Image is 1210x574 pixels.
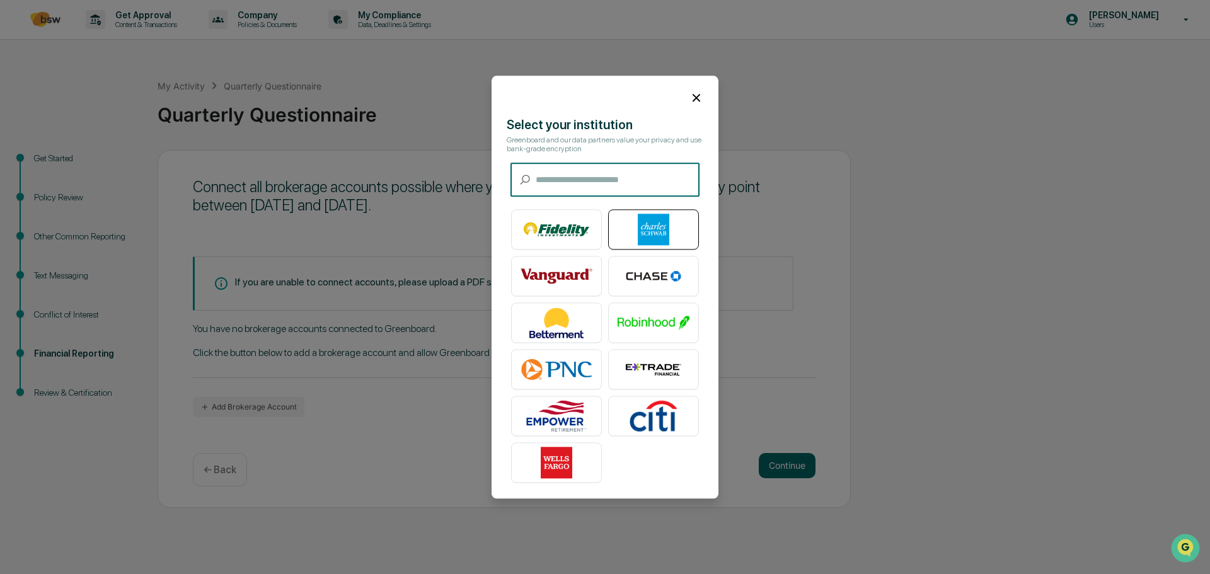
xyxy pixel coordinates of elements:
a: 🗄️Attestations [86,154,161,176]
a: 🖐️Preclearance [8,154,86,176]
a: Powered byPylon [89,213,153,223]
div: Select your institution [507,117,703,132]
span: Pylon [125,214,153,223]
button: Start new chat [214,100,229,115]
a: 🔎Data Lookup [8,178,84,200]
div: Start new chat [43,96,207,109]
img: PNC [521,353,592,385]
div: 🔎 [13,184,23,194]
img: E*TRADE [618,353,689,385]
div: 🗄️ [91,160,101,170]
p: How can we help? [13,26,229,47]
img: Charles Schwab [618,214,689,245]
span: Preclearance [25,159,81,171]
div: 🖐️ [13,160,23,170]
div: Greenboard and our data partners value your privacy and use bank-grade encryption [507,135,703,153]
img: Fidelity Investments [521,214,592,245]
img: Wells Fargo [521,447,592,478]
img: Citibank [618,400,689,432]
img: Robinhood [618,307,689,338]
img: Vanguard [521,260,592,292]
div: We're available if you need us! [43,109,159,119]
img: Chase [618,260,689,292]
img: Empower Retirement [521,400,592,432]
span: Data Lookup [25,183,79,195]
iframe: Open customer support [1170,532,1204,566]
img: Betterment [521,307,592,338]
img: 1746055101610-c473b297-6a78-478c-a979-82029cc54cd1 [13,96,35,119]
span: Attestations [104,159,156,171]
